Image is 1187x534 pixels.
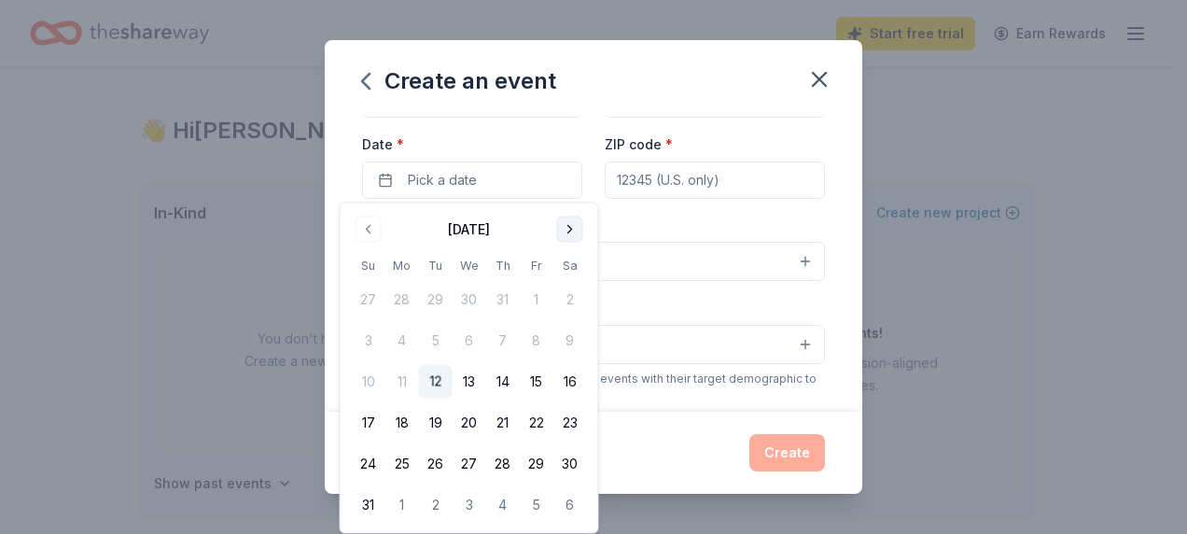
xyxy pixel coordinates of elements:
[557,217,583,243] button: Go to next month
[352,256,385,275] th: Sunday
[453,488,486,522] button: 3
[362,66,556,96] div: Create an event
[385,406,419,440] button: 18
[419,406,453,440] button: 19
[352,406,385,440] button: 17
[453,256,486,275] th: Wednesday
[553,256,587,275] th: Saturday
[419,256,453,275] th: Tuesday
[385,488,419,522] button: 1
[486,488,520,522] button: 4
[448,218,490,241] div: [DATE]
[520,256,553,275] th: Friday
[520,447,553,481] button: 29
[553,447,587,481] button: 30
[553,488,587,522] button: 6
[486,256,520,275] th: Thursday
[553,365,587,399] button: 16
[356,217,382,243] button: Go to previous month
[419,447,453,481] button: 26
[605,162,825,199] input: 12345 (U.S. only)
[453,365,486,399] button: 13
[605,135,673,154] label: ZIP code
[553,406,587,440] button: 23
[453,406,486,440] button: 20
[419,365,453,399] button: 12
[408,169,477,191] span: Pick a date
[520,488,553,522] button: 5
[486,365,520,399] button: 14
[520,365,553,399] button: 15
[385,447,419,481] button: 25
[486,406,520,440] button: 21
[520,406,553,440] button: 22
[362,162,582,199] button: Pick a date
[362,135,582,154] label: Date
[453,447,486,481] button: 27
[352,488,385,522] button: 31
[385,256,419,275] th: Monday
[352,447,385,481] button: 24
[486,447,520,481] button: 28
[419,488,453,522] button: 2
